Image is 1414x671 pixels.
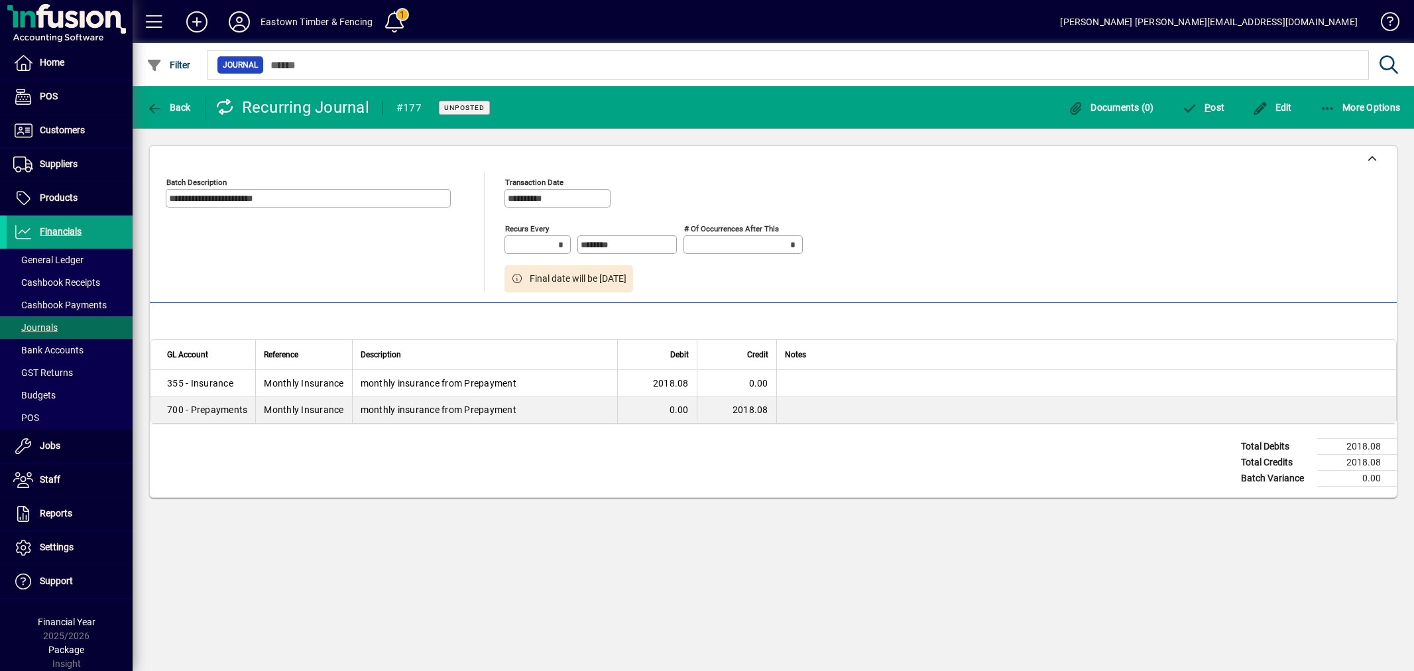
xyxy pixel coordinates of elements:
[7,271,133,294] a: Cashbook Receipts
[13,412,39,423] span: POS
[40,91,58,101] span: POS
[1234,471,1317,487] td: Batch Variance
[7,249,133,271] a: General Ledger
[1317,471,1397,487] td: 0.00
[223,58,258,72] span: Journal
[13,345,84,355] span: Bank Accounts
[40,125,85,135] span: Customers
[133,95,206,119] app-page-header-button: Back
[40,192,78,203] span: Products
[7,339,133,361] a: Bank Accounts
[352,396,617,423] td: monthly insurance from Prepayment
[7,497,133,530] a: Reports
[7,114,133,147] a: Customers
[785,347,806,362] span: Notes
[1317,455,1397,471] td: 2018.08
[147,102,191,113] span: Back
[40,474,60,485] span: Staff
[7,182,133,215] a: Products
[697,396,776,423] td: 2018.08
[255,370,351,396] td: Monthly Insurance
[13,367,73,378] span: GST Returns
[1205,102,1210,113] span: P
[166,178,227,187] mat-label: Batch Description
[143,95,194,119] button: Back
[444,103,485,112] span: Unposted
[1320,102,1401,113] span: More Options
[530,272,626,286] span: Final date will be [DATE]
[505,178,563,187] mat-label: Transaction date
[1249,95,1295,119] button: Edit
[352,370,617,396] td: monthly insurance from Prepayment
[7,430,133,463] a: Jobs
[215,97,369,118] div: Recurring Journal
[1317,95,1404,119] button: More Options
[670,347,689,362] span: Debit
[261,11,373,32] div: Eastown Timber & Fencing
[167,403,247,416] span: 700 - Prepayments
[7,406,133,429] a: POS
[396,97,422,119] div: #177
[40,508,72,518] span: Reports
[7,463,133,497] a: Staff
[617,370,697,396] td: 2018.08
[147,60,191,70] span: Filter
[13,300,107,310] span: Cashbook Payments
[218,10,261,34] button: Profile
[40,226,82,237] span: Financials
[13,390,56,400] span: Budgets
[264,347,298,362] span: Reference
[13,255,84,265] span: General Ledger
[255,396,351,423] td: Monthly Insurance
[7,148,133,181] a: Suppliers
[40,542,74,552] span: Settings
[167,347,208,362] span: GL Account
[1068,102,1154,113] span: Documents (0)
[1182,102,1225,113] span: ost
[7,384,133,406] a: Budgets
[1252,102,1292,113] span: Edit
[40,57,64,68] span: Home
[7,361,133,384] a: GST Returns
[7,565,133,598] a: Support
[1234,439,1317,455] td: Total Debits
[40,158,78,169] span: Suppliers
[1371,3,1397,46] a: Knowledge Base
[361,347,401,362] span: Description
[48,644,84,655] span: Package
[747,347,768,362] span: Credit
[697,370,776,396] td: 0.00
[40,440,60,451] span: Jobs
[505,224,549,233] mat-label: Recurs every
[1065,95,1157,119] button: Documents (0)
[684,224,779,233] mat-label: # of occurrences after this
[13,277,100,288] span: Cashbook Receipts
[1060,11,1358,32] div: [PERSON_NAME] [PERSON_NAME][EMAIL_ADDRESS][DOMAIN_NAME]
[1234,455,1317,471] td: Total Credits
[7,294,133,316] a: Cashbook Payments
[7,531,133,564] a: Settings
[7,46,133,80] a: Home
[7,80,133,113] a: POS
[176,10,218,34] button: Add
[38,617,95,627] span: Financial Year
[1179,95,1228,119] button: Post
[143,53,194,77] button: Filter
[13,322,58,333] span: Journals
[40,576,73,586] span: Support
[1317,439,1397,455] td: 2018.08
[617,396,697,423] td: 0.00
[7,316,133,339] a: Journals
[167,377,233,390] span: 355 - Insurance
